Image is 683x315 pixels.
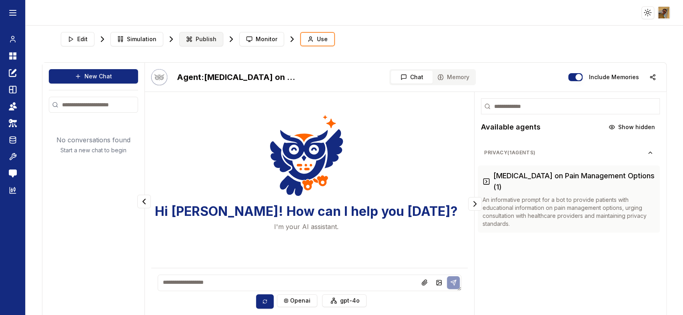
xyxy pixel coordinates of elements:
[151,69,167,85] img: Bot
[658,7,670,18] img: ACg8ocL-AA-IH69TDmxqebRqtuhIZVeiBSj8Y3qWulHXpMwmB02j8Yx_cw=s96-c
[179,32,223,46] button: Publish
[256,294,274,309] button: Sync model selection with the edit page
[483,196,655,228] p: An informative prompt for a bot to provide patients with educational information on pain manageme...
[177,72,297,83] h2: Patient Education on Pain Management Options (1)
[493,170,655,193] h3: [MEDICAL_DATA] on Pain Management Options (1)
[270,113,343,198] img: Welcome Owl
[155,204,458,219] h3: Hi [PERSON_NAME]! How can I help you [DATE]?
[49,69,138,84] button: New Chat
[300,32,335,46] button: Use
[317,35,328,43] span: Use
[127,35,156,43] span: Simulation
[274,222,338,231] p: I'm your AI assistant.
[56,135,130,145] p: No conversations found
[604,121,660,134] button: Show hidden
[196,35,216,43] span: Publish
[60,146,126,154] p: Start a new chat to begin
[447,73,469,81] span: Memory
[256,35,277,43] span: Monitor
[410,73,423,81] span: Chat
[589,74,639,80] label: Include memories in the messages below
[481,122,541,133] h2: Available agents
[9,169,17,177] img: feedback
[618,123,655,131] span: Show hidden
[239,32,284,46] button: Monitor
[568,73,583,81] button: Include memories in the messages below
[151,69,167,85] button: Talk with Hootie
[468,197,482,211] button: Collapse panel
[478,146,660,159] button: privacy(1agents)
[137,195,151,208] button: Collapse panel
[322,294,367,307] button: gpt-4o
[61,32,94,46] button: Edit
[277,294,317,307] button: openai
[290,297,310,305] span: openai
[340,297,360,305] span: gpt-4o
[484,150,647,156] span: privacy ( 1 agents)
[110,32,163,46] button: Simulation
[77,35,88,43] span: Edit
